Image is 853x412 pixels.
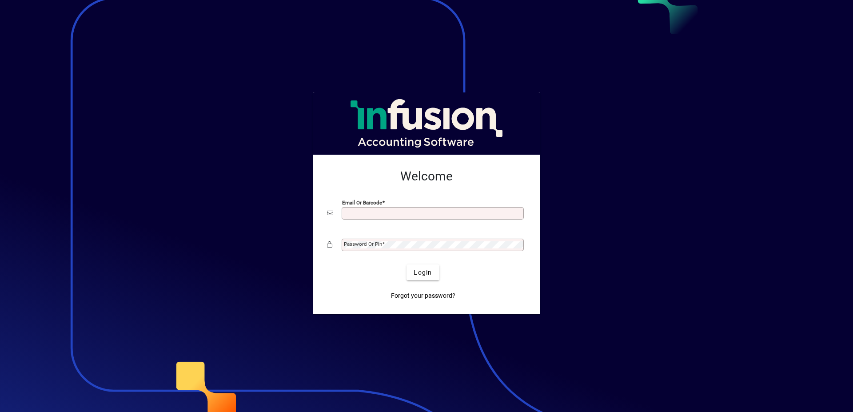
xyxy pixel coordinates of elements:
[414,268,432,277] span: Login
[327,169,526,184] h2: Welcome
[391,291,455,300] span: Forgot your password?
[342,200,382,206] mat-label: Email or Barcode
[344,241,382,247] mat-label: Password or Pin
[387,288,459,304] a: Forgot your password?
[407,264,439,280] button: Login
